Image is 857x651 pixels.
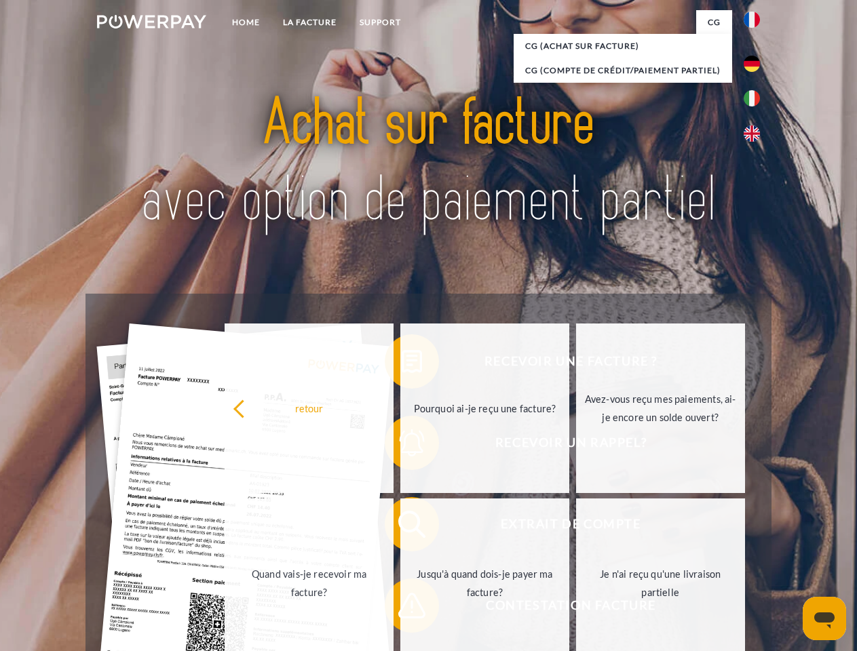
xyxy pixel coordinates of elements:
[408,565,561,601] div: Jusqu'à quand dois-je payer ma facture?
[130,65,727,260] img: title-powerpay_fr.svg
[744,90,760,106] img: it
[408,399,561,417] div: Pourquoi ai-je reçu une facture?
[97,15,206,28] img: logo-powerpay-white.svg
[233,565,385,601] div: Quand vais-je recevoir ma facture?
[744,12,760,28] img: fr
[576,323,745,493] a: Avez-vous reçu mes paiements, ai-je encore un solde ouvert?
[584,565,737,601] div: Je n'ai reçu qu'une livraison partielle
[514,58,732,83] a: CG (Compte de crédit/paiement partiel)
[696,10,732,35] a: CG
[584,390,737,427] div: Avez-vous reçu mes paiements, ai-je encore un solde ouvert?
[744,125,760,142] img: en
[803,597,846,640] iframe: Bouton de lancement de la fenêtre de messagerie
[348,10,413,35] a: Support
[514,34,732,58] a: CG (achat sur facture)
[233,399,385,417] div: retour
[271,10,348,35] a: LA FACTURE
[744,56,760,72] img: de
[221,10,271,35] a: Home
